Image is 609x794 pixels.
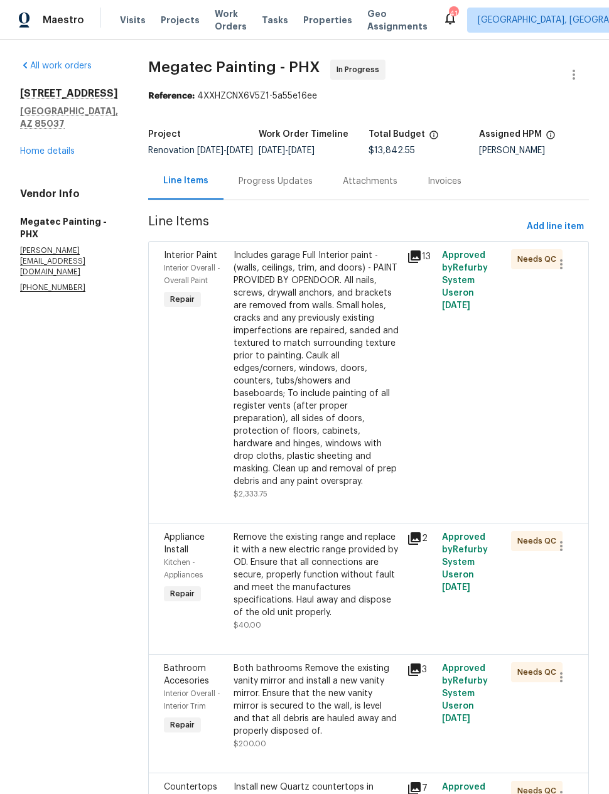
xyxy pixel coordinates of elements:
div: Progress Updates [239,175,313,188]
span: [DATE] [442,301,470,310]
span: - [259,146,315,155]
h5: Assigned HPM [479,130,542,139]
span: Add line item [527,219,584,235]
span: Needs QC [517,666,561,679]
span: $200.00 [234,740,266,748]
span: [DATE] [442,714,470,723]
div: Invoices [428,175,461,188]
span: [DATE] [227,146,253,155]
span: - [197,146,253,155]
span: Repair [165,719,200,731]
span: Visits [120,14,146,26]
span: Repair [165,587,200,600]
div: Both bathrooms Remove the existing vanity mirror and install a new vanity mirror. Ensure that the... [234,662,400,738]
span: Megatec Painting - PHX [148,60,320,75]
div: Attachments [343,175,397,188]
div: 41 [449,8,458,20]
span: Kitchen - Appliances [164,559,203,579]
span: [DATE] [442,583,470,592]
span: Line Items [148,215,522,239]
h4: Vendor Info [20,188,118,200]
span: Interior Overall - Overall Paint [164,264,220,284]
div: Remove the existing range and replace it with a new electric range provided by OD. Ensure that al... [234,531,400,619]
div: [PERSON_NAME] [479,146,590,155]
span: [DATE] [288,146,315,155]
span: Needs QC [517,253,561,266]
span: Tasks [262,16,288,24]
span: [DATE] [197,146,224,155]
span: Approved by Refurby System User on [442,664,488,723]
div: 4XXHZCNX6V5Z1-5a55e16ee [148,90,589,102]
span: Repair [165,293,200,306]
h5: Project [148,130,181,139]
span: Appliance Install [164,533,205,554]
div: 3 [407,662,434,677]
h5: Megatec Painting - PHX [20,215,118,240]
span: $40.00 [234,621,261,629]
span: [DATE] [259,146,285,155]
span: Geo Assignments [367,8,428,33]
h5: Work Order Timeline [259,130,348,139]
span: Interior Paint [164,251,217,260]
div: 13 [407,249,434,264]
span: $2,333.75 [234,490,267,498]
span: Maestro [43,14,84,26]
div: Line Items [163,174,208,187]
a: All work orders [20,62,92,70]
span: Renovation [148,146,253,155]
span: Properties [303,14,352,26]
div: 2 [407,531,434,546]
div: Includes garage Full Interior paint - (walls, ceilings, trim, and doors) - PAINT PROVIDED BY OPEN... [234,249,400,488]
span: Countertops [164,783,217,791]
b: Reference: [148,92,195,100]
span: Approved by Refurby System User on [442,533,488,592]
a: Home details [20,147,75,156]
span: Needs QC [517,535,561,547]
span: Projects [161,14,200,26]
span: Approved by Refurby System User on [442,251,488,310]
span: Interior Overall - Interior Trim [164,690,220,710]
span: The hpm assigned to this work order. [546,130,556,146]
button: Add line item [522,215,589,239]
span: In Progress [337,63,384,76]
h5: Total Budget [369,130,425,139]
span: $13,842.55 [369,146,415,155]
span: Bathroom Accesories [164,664,209,685]
span: The total cost of line items that have been proposed by Opendoor. This sum includes line items th... [429,130,439,146]
span: Work Orders [215,8,247,33]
